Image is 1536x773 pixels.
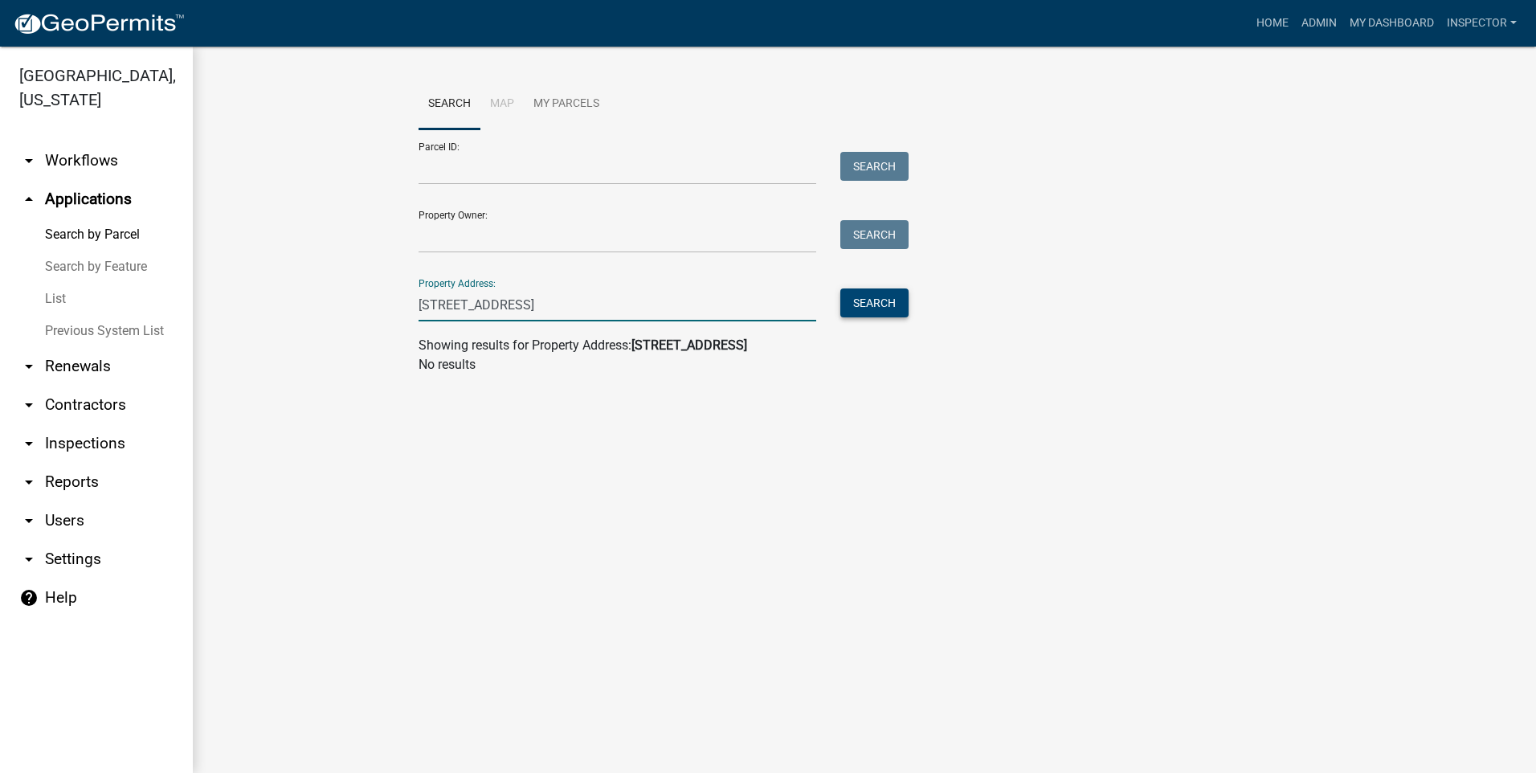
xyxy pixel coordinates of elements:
[1250,8,1295,39] a: Home
[19,151,39,170] i: arrow_drop_down
[19,472,39,492] i: arrow_drop_down
[19,550,39,569] i: arrow_drop_down
[840,152,909,181] button: Search
[840,288,909,317] button: Search
[840,220,909,249] button: Search
[19,588,39,607] i: help
[19,190,39,209] i: arrow_drop_up
[19,511,39,530] i: arrow_drop_down
[1343,8,1440,39] a: My Dashboard
[524,79,609,130] a: My Parcels
[1440,8,1523,39] a: Inspector
[19,434,39,453] i: arrow_drop_down
[419,355,1310,374] p: No results
[19,395,39,415] i: arrow_drop_down
[19,357,39,376] i: arrow_drop_down
[1295,8,1343,39] a: Admin
[631,337,747,353] strong: [STREET_ADDRESS]
[419,336,1310,355] div: Showing results for Property Address:
[419,79,480,130] a: Search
